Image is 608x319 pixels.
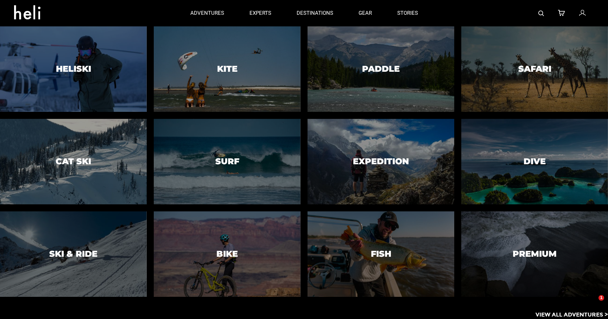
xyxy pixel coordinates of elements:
h3: Safari [518,64,551,74]
span: 1 [598,295,604,301]
h3: Fish [371,249,391,259]
img: search-bar-icon.svg [538,11,544,16]
h3: Premium [513,249,557,259]
p: destinations [297,9,333,17]
h3: Dive [524,157,546,166]
h3: Kite [217,64,237,74]
h3: Paddle [362,64,400,74]
p: View All Adventures > [536,311,608,319]
p: experts [249,9,271,17]
a: PremiumPremium image [461,211,608,297]
h3: Expedition [353,157,409,166]
h3: Surf [215,157,239,166]
h3: Bike [216,249,238,259]
h3: Cat Ski [56,157,91,166]
h3: Ski & Ride [49,249,97,259]
h3: Heliski [56,64,91,74]
p: adventures [190,9,224,17]
iframe: Intercom live chat [584,295,601,312]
